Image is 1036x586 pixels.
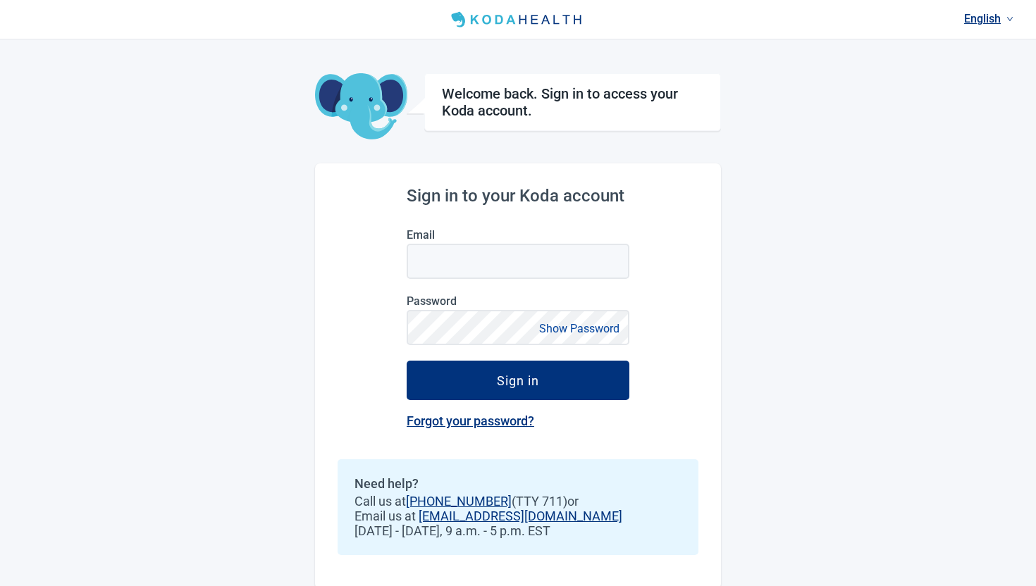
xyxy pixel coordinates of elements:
a: [PHONE_NUMBER] [406,494,512,509]
span: down [1006,15,1013,23]
label: Password [407,294,629,308]
div: Sign in [497,373,539,387]
span: Call us at (TTY 711) or [354,494,682,509]
h2: Sign in to your Koda account [407,186,629,206]
label: Email [407,228,629,242]
span: [DATE] - [DATE], 9 a.m. - 5 p.m. EST [354,523,682,538]
img: Koda Health [445,8,591,31]
a: [EMAIL_ADDRESS][DOMAIN_NAME] [419,509,622,523]
a: Forgot your password? [407,413,534,428]
span: Email us at [354,509,682,523]
button: Sign in [407,361,629,400]
img: Koda Elephant [315,73,407,141]
button: Show Password [535,319,624,338]
a: Current language: English [958,7,1019,30]
h2: Need help? [354,476,682,491]
h1: Welcome back. Sign in to access your Koda account. [442,85,703,119]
